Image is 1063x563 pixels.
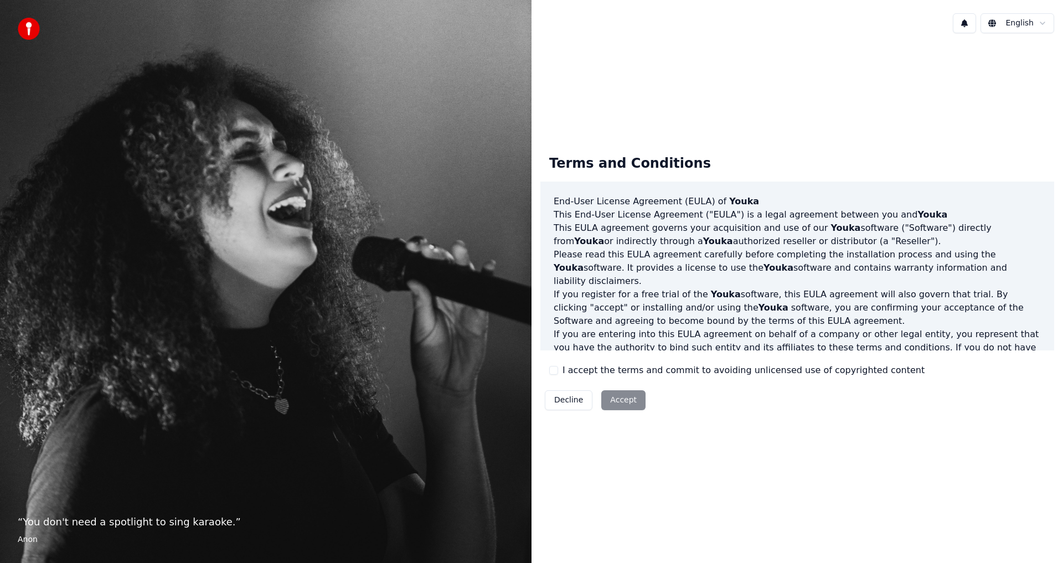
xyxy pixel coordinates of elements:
[729,196,759,206] span: Youka
[18,514,514,530] p: “ You don't need a spotlight to sing karaoke. ”
[574,236,604,246] span: Youka
[763,262,793,273] span: Youka
[917,209,947,220] span: Youka
[554,248,1041,288] p: Please read this EULA agreement carefully before completing the installation process and using th...
[563,364,925,377] label: I accept the terms and commit to avoiding unlicensed use of copyrighted content
[830,223,860,233] span: Youka
[554,288,1041,328] p: If you register for a free trial of the software, this EULA agreement will also govern that trial...
[703,236,733,246] span: Youka
[554,195,1041,208] h3: End-User License Agreement (EULA) of
[554,328,1041,381] p: If you are entering into this EULA agreement on behalf of a company or other legal entity, you re...
[554,221,1041,248] p: This EULA agreement governs your acquisition and use of our software ("Software") directly from o...
[18,534,514,545] footer: Anon
[758,302,788,313] span: Youka
[18,18,40,40] img: youka
[545,390,592,410] button: Decline
[711,289,741,299] span: Youka
[554,262,584,273] span: Youka
[554,208,1041,221] p: This End-User License Agreement ("EULA") is a legal agreement between you and
[540,146,720,182] div: Terms and Conditions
